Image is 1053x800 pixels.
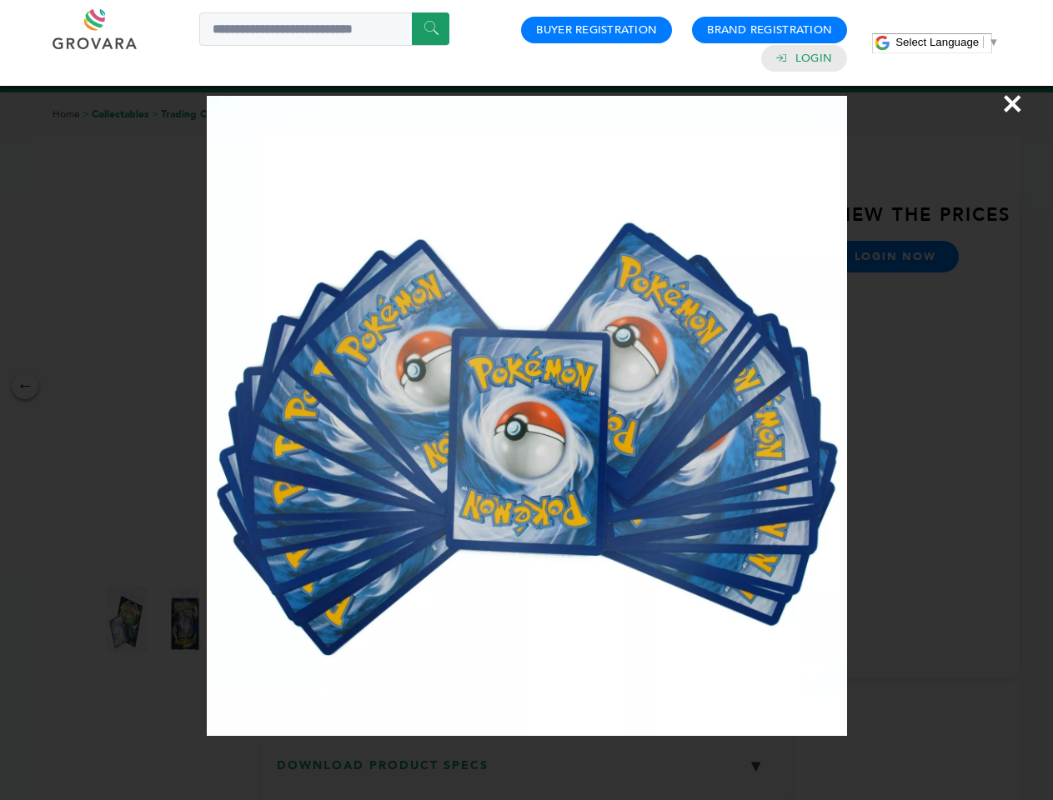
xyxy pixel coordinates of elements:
[988,36,999,48] span: ▼
[199,12,449,46] input: Search a product or brand...
[795,51,832,66] a: Login
[207,96,847,736] img: Image Preview
[536,22,657,37] a: Buyer Registration
[895,36,979,48] span: Select Language
[1001,80,1024,127] span: ×
[707,22,832,37] a: Brand Registration
[895,36,999,48] a: Select Language​
[983,36,984,48] span: ​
